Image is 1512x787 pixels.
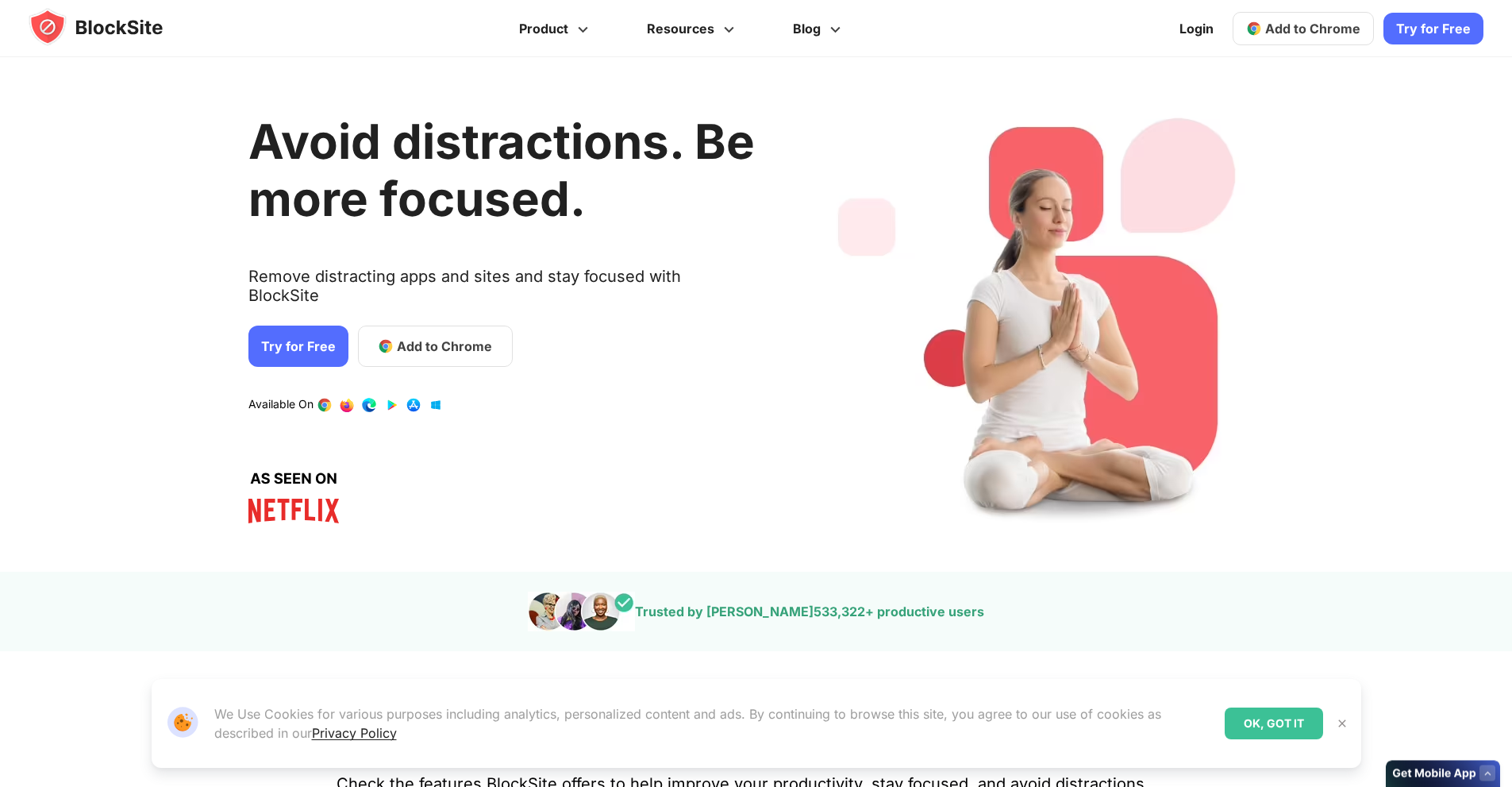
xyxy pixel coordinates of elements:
a: Try for Free [248,326,348,367]
a: Privacy Policy [312,725,397,741]
a: Try for Free [1383,13,1483,44]
span: 533,322 [814,604,865,619]
span: Add to Chrome [1265,21,1360,37]
img: Close [1336,717,1348,730]
text: Trusted by [PERSON_NAME] + productive users [635,604,984,619]
a: Add to Chrome [1233,12,1374,45]
a: Login [1170,10,1223,48]
text: Remove distracting apps and sites and stay focused with BlockSite [248,267,755,318]
img: blocksite-icon.5d769676.svg [29,8,194,46]
img: pepole images [528,592,635,631]
button: Close [1332,713,1352,734]
h1: Avoid distractions. Be more focused. [248,113,755,227]
div: OK, GOT IT [1225,708,1323,739]
text: Available On [248,397,314,413]
a: Add to Chrome [358,326,513,367]
p: We Use Cookies for various purposes including analytics, personalized content and ads. By continu... [214,704,1212,743]
img: chrome-icon.svg [1246,21,1262,37]
span: Add to Chrome [397,337,492,356]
